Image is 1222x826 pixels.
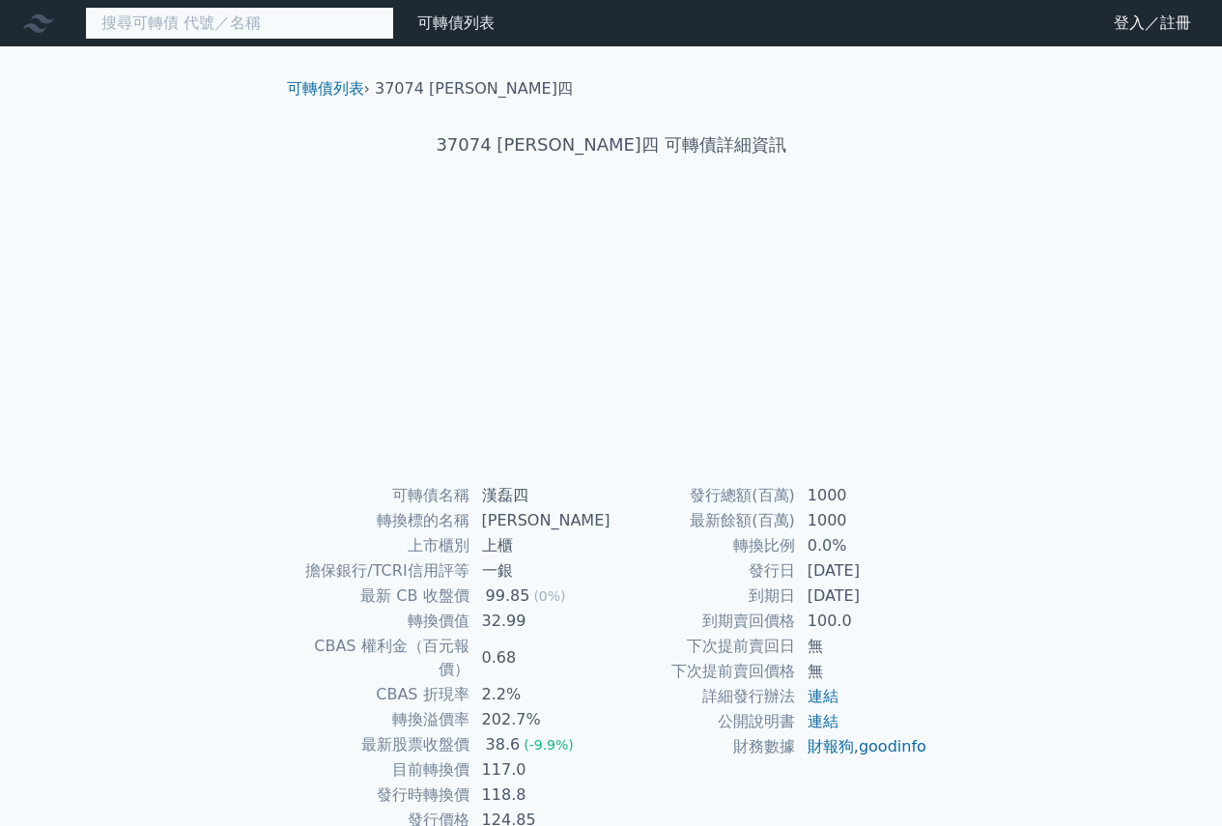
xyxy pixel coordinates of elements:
li: 37074 [PERSON_NAME]四 [375,77,573,100]
td: 下次提前賣回日 [611,634,796,659]
td: 轉換溢價率 [295,707,470,732]
td: 轉換標的名稱 [295,508,470,533]
a: 財報狗 [808,737,854,755]
div: 38.6 [482,733,525,756]
div: 99.85 [482,584,534,608]
td: 漢磊四 [470,483,611,508]
span: (0%) [533,588,565,604]
td: 公開說明書 [611,709,796,734]
h1: 37074 [PERSON_NAME]四 可轉債詳細資訊 [271,131,952,158]
td: 發行總額(百萬) [611,483,796,508]
span: (-9.9%) [524,737,574,753]
td: 100.0 [796,609,928,634]
td: 發行時轉換價 [295,783,470,808]
td: , [796,734,928,759]
a: goodinfo [859,737,926,755]
td: 下次提前賣回價格 [611,659,796,684]
td: [DATE] [796,558,928,584]
td: 117.0 [470,757,611,783]
td: 最新 CB 收盤價 [295,584,470,609]
td: 無 [796,659,928,684]
a: 可轉債列表 [287,79,364,98]
td: 最新股票收盤價 [295,732,470,757]
td: 2.2% [470,682,611,707]
td: 最新餘額(百萬) [611,508,796,533]
td: 到期日 [611,584,796,609]
td: 財務數據 [611,734,796,759]
td: 無 [796,634,928,659]
td: CBAS 折現率 [295,682,470,707]
td: 上市櫃別 [295,533,470,558]
td: 1000 [796,508,928,533]
td: 發行日 [611,558,796,584]
td: 轉換比例 [611,533,796,558]
td: 上櫃 [470,533,611,558]
td: 一銀 [470,558,611,584]
a: 連結 [808,712,838,730]
a: 可轉債列表 [417,14,495,32]
td: 0.68 [470,634,611,682]
td: 可轉債名稱 [295,483,470,508]
td: 轉換價值 [295,609,470,634]
input: 搜尋可轉債 代號／名稱 [85,7,394,40]
td: 到期賣回價格 [611,609,796,634]
td: 詳細發行辦法 [611,684,796,709]
td: [PERSON_NAME] [470,508,611,533]
td: 擔保銀行/TCRI信用評等 [295,558,470,584]
li: › [287,77,370,100]
td: 202.7% [470,707,611,732]
td: 目前轉換價 [295,757,470,783]
td: [DATE] [796,584,928,609]
td: 118.8 [470,783,611,808]
td: 32.99 [470,609,611,634]
td: CBAS 權利金（百元報價） [295,634,470,682]
a: 連結 [808,687,838,705]
a: 登入／註冊 [1098,8,1207,39]
td: 1000 [796,483,928,508]
td: 0.0% [796,533,928,558]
